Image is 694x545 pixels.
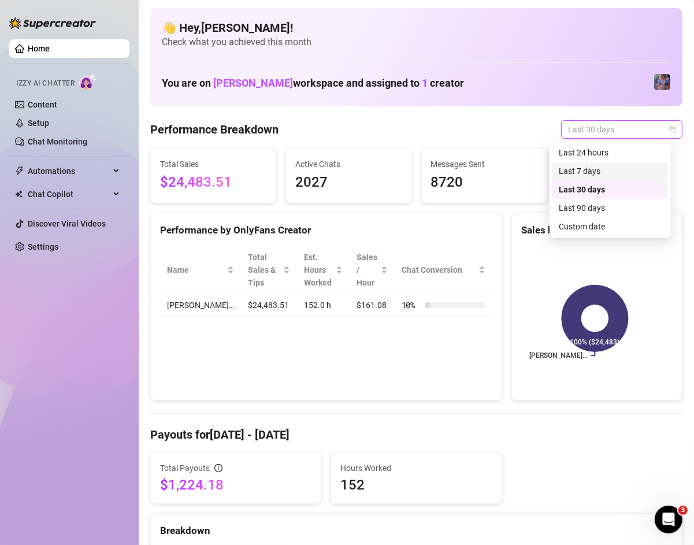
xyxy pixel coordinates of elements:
[552,217,669,236] div: Custom date
[654,74,670,90] img: Jaylie
[160,523,673,539] div: Breakdown
[559,146,662,159] div: Last 24 hours
[552,143,669,162] div: Last 24 hours
[150,121,279,138] h4: Performance Breakdown
[28,44,50,53] a: Home
[395,246,492,294] th: Chat Conversion
[248,251,281,289] span: Total Sales & Tips
[357,251,378,289] span: Sales / Hour
[162,20,671,36] h4: 👋 Hey, [PERSON_NAME] !
[9,17,96,29] img: logo-BBDzfeDw.svg
[431,158,537,170] span: Messages Sent
[559,220,662,233] div: Custom date
[28,118,49,128] a: Setup
[160,246,241,294] th: Name
[160,462,210,474] span: Total Payouts
[160,223,492,238] div: Performance by OnlyFans Creator
[28,242,58,251] a: Settings
[402,264,476,276] span: Chat Conversion
[402,299,420,312] span: 10 %
[16,78,75,89] span: Izzy AI Chatter
[28,219,106,228] a: Discover Viral Videos
[162,77,464,90] h1: You are on workspace and assigned to creator
[15,190,23,198] img: Chat Copilot
[568,121,676,138] span: Last 30 days
[552,162,669,180] div: Last 7 days
[559,202,662,214] div: Last 90 days
[304,251,333,289] div: Est. Hours Worked
[559,165,662,177] div: Last 7 days
[160,294,241,317] td: [PERSON_NAME]…
[214,464,222,472] span: info-circle
[678,506,688,515] span: 3
[28,162,110,180] span: Automations
[28,100,57,109] a: Content
[552,180,669,199] div: Last 30 days
[160,172,266,194] span: $24,483.51
[552,199,669,217] div: Last 90 days
[340,462,492,474] span: Hours Worked
[162,36,671,49] span: Check what you achieved this month
[150,427,682,443] h4: Payouts for [DATE] - [DATE]
[79,73,97,90] img: AI Chatter
[241,246,297,294] th: Total Sales & Tips
[241,294,297,317] td: $24,483.51
[422,77,428,89] span: 1
[15,166,24,176] span: thunderbolt
[297,294,350,317] td: 152.0 h
[655,506,682,533] iframe: Intercom live chat
[340,476,492,494] span: 152
[28,137,87,146] a: Chat Monitoring
[28,185,110,203] span: Chat Copilot
[160,476,311,494] span: $1,224.18
[295,172,402,194] span: 2027
[350,294,395,317] td: $161.08
[669,126,676,133] span: calendar
[350,246,395,294] th: Sales / Hour
[160,158,266,170] span: Total Sales
[213,77,293,89] span: [PERSON_NAME]
[521,223,673,238] div: Sales by OnlyFans Creator
[295,158,402,170] span: Active Chats
[431,172,537,194] span: 8720
[529,352,587,360] text: [PERSON_NAME]…
[559,183,662,196] div: Last 30 days
[167,264,225,276] span: Name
